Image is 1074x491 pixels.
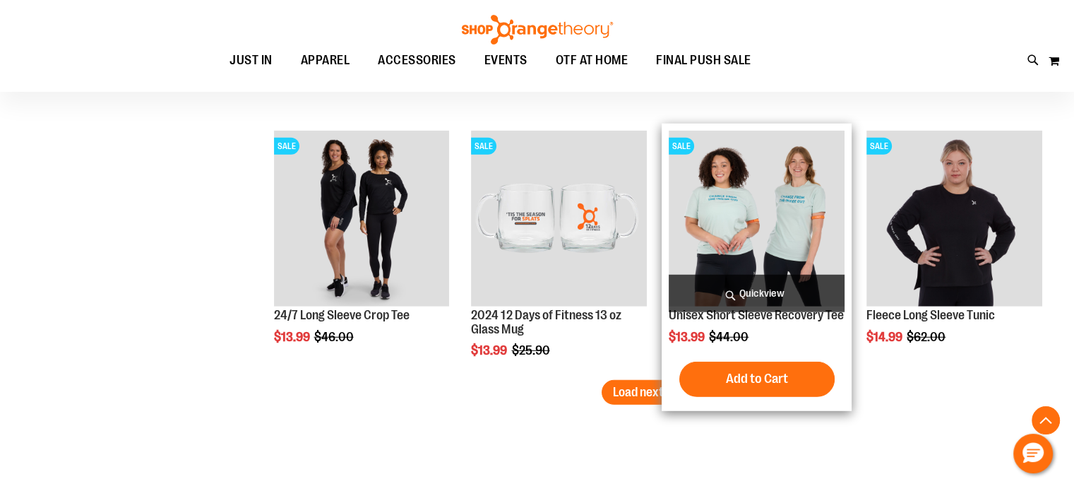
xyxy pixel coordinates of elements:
a: JUST IN [215,45,287,77]
a: 2024 12 Days of Fitness 13 oz Glass Mug [471,308,621,336]
span: EVENTS [484,45,527,76]
span: APPAREL [301,45,350,76]
span: JUST IN [229,45,273,76]
span: SALE [669,138,694,155]
div: product [859,124,1049,380]
a: Unisex Short Sleeve Recovery Tee [669,308,844,322]
button: Back To Top [1032,406,1060,434]
span: SALE [866,138,892,155]
img: Main of 2024 AUGUST Unisex Short Sleeve Recovery Tee [669,131,845,307]
span: $14.99 [866,330,905,344]
span: $13.99 [669,330,707,344]
span: $44.00 [709,330,751,344]
span: SALE [274,138,299,155]
span: $25.90 [511,343,551,357]
div: product [464,124,654,394]
button: Add to Cart [679,362,835,397]
button: Load next items [602,380,707,405]
span: FINAL PUSH SALE [656,45,751,76]
span: $13.99 [274,330,312,344]
a: ACCESSORIES [364,45,470,77]
button: Hello, have a question? Let’s chat. [1013,434,1053,473]
span: Add to Cart [726,371,788,386]
a: Fleece Long Sleeve Tunic [866,308,995,322]
div: product [267,124,457,380]
img: Product image for Fleece Long Sleeve Tunic [866,131,1042,307]
a: FINAL PUSH SALE [642,45,765,76]
a: Main image of 2024 12 Days of Fitness 13 oz Glass MugSALE [471,131,647,309]
span: Load next items [613,385,696,399]
a: 24/7 Long Sleeve Crop TeeSALE [274,131,450,309]
span: $46.00 [314,330,356,344]
a: EVENTS [470,45,542,77]
span: $13.99 [471,343,509,357]
span: $62.00 [907,330,948,344]
a: OTF AT HOME [542,45,643,77]
div: product [662,124,852,411]
img: 24/7 Long Sleeve Crop Tee [274,131,450,307]
a: Main of 2024 AUGUST Unisex Short Sleeve Recovery TeeSALE [669,131,845,309]
span: SALE [471,138,496,155]
a: 24/7 Long Sleeve Crop Tee [274,308,410,322]
a: Product image for Fleece Long Sleeve TunicSALE [866,131,1042,309]
span: OTF AT HOME [556,45,628,76]
a: APPAREL [287,45,364,77]
img: Shop Orangetheory [460,15,615,45]
img: Main image of 2024 12 Days of Fitness 13 oz Glass Mug [471,131,647,307]
span: ACCESSORIES [378,45,456,76]
a: Quickview [669,275,845,312]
